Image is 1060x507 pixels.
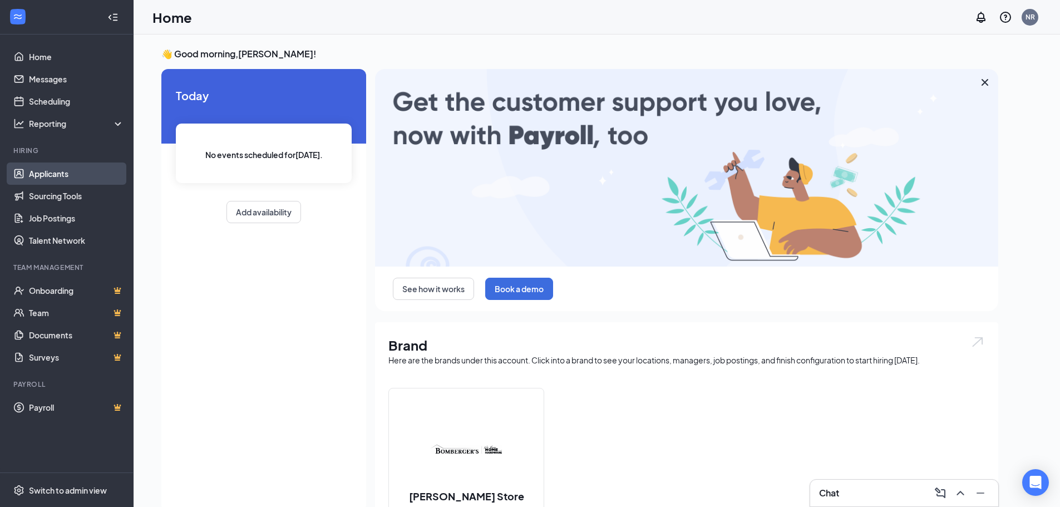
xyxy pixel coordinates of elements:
a: PayrollCrown [29,396,124,419]
h1: Home [152,8,192,27]
h1: Brand [388,336,985,355]
button: Book a demo [485,278,553,300]
a: SurveysCrown [29,346,124,368]
svg: Collapse [107,12,119,23]
h2: [PERSON_NAME] Store [398,489,535,503]
img: payroll-large.gif [375,69,998,267]
a: Talent Network [29,229,124,252]
a: DocumentsCrown [29,324,124,346]
svg: ComposeMessage [934,486,947,500]
div: Open Intercom Messenger [1022,469,1049,496]
div: Reporting [29,118,125,129]
div: Payroll [13,380,122,389]
a: Scheduling [29,90,124,112]
button: ChevronUp [951,484,969,502]
button: ComposeMessage [931,484,949,502]
div: Team Management [13,263,122,272]
a: OnboardingCrown [29,279,124,302]
svg: Settings [13,485,24,496]
button: See how it works [393,278,474,300]
svg: Minimize [974,486,987,500]
a: Sourcing Tools [29,185,124,207]
h3: 👋 Good morning, [PERSON_NAME] ! [161,48,998,60]
a: Messages [29,68,124,90]
svg: WorkstreamLogo [12,11,23,22]
svg: ChevronUp [954,486,967,500]
div: Hiring [13,146,122,155]
a: Job Postings [29,207,124,229]
svg: Notifications [974,11,988,24]
img: Bomberger's Store [431,414,502,485]
h3: Chat [819,487,839,499]
svg: QuestionInfo [999,11,1012,24]
a: TeamCrown [29,302,124,324]
span: No events scheduled for [DATE] . [205,149,323,161]
button: Minimize [972,484,989,502]
svg: Cross [978,76,992,89]
img: open.6027fd2a22e1237b5b06.svg [970,336,985,348]
a: Applicants [29,163,124,185]
div: Here are the brands under this account. Click into a brand to see your locations, managers, job p... [388,355,985,366]
a: Home [29,46,124,68]
button: Add availability [226,201,301,223]
div: NR [1026,12,1035,22]
svg: Analysis [13,118,24,129]
div: Switch to admin view [29,485,107,496]
span: Today [176,87,352,104]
